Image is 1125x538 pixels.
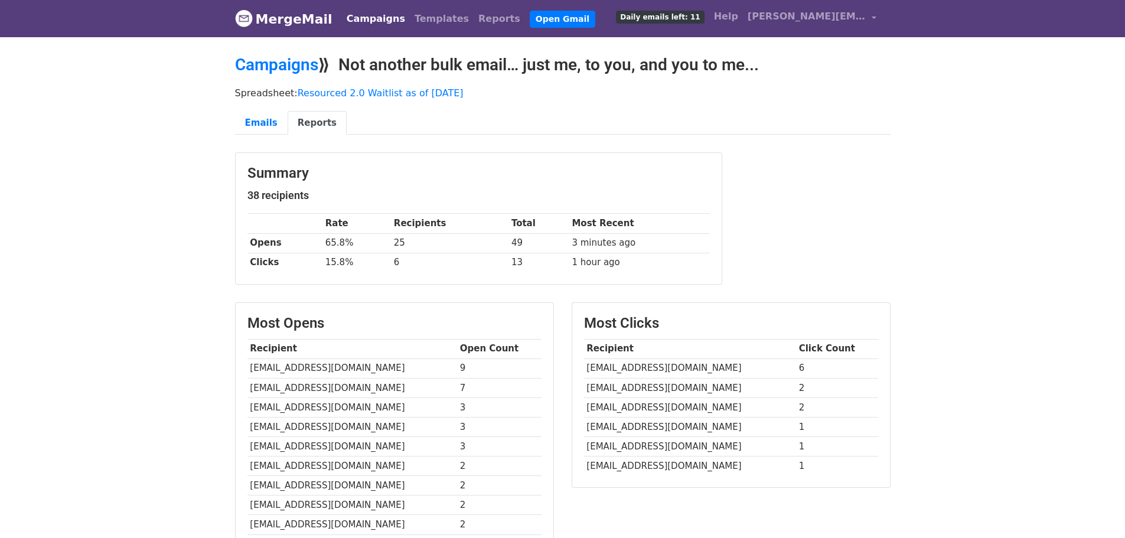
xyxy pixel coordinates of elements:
h2: ⟫ Not another bulk email… just me, to you, and you to me... [235,55,891,75]
th: Recipient [247,339,457,358]
td: 25 [391,233,508,253]
p: Spreadsheet: [235,87,891,99]
td: 13 [508,253,569,272]
td: 15.8% [322,253,391,272]
td: [EMAIL_ADDRESS][DOMAIN_NAME] [584,358,796,378]
span: [PERSON_NAME][EMAIL_ADDRESS][DOMAIN_NAME] [748,9,866,24]
th: Clicks [247,253,322,272]
td: [EMAIL_ADDRESS][DOMAIN_NAME] [584,437,796,457]
td: 1 hour ago [569,253,710,272]
h3: Most Clicks [584,315,878,332]
th: Rate [322,214,391,233]
th: Recipient [584,339,796,358]
td: 2 [457,495,542,515]
td: 2 [457,476,542,495]
td: [EMAIL_ADDRESS][DOMAIN_NAME] [247,417,457,436]
a: [PERSON_NAME][EMAIL_ADDRESS][DOMAIN_NAME] [743,5,881,32]
th: Total [508,214,569,233]
th: Most Recent [569,214,710,233]
a: Reports [474,7,525,31]
a: Resourced 2.0 Waitlist as of [DATE] [298,87,464,99]
th: Open Count [457,339,542,358]
a: Open Gmail [530,11,595,28]
th: Click Count [796,339,878,358]
h3: Most Opens [247,315,542,332]
td: [EMAIL_ADDRESS][DOMAIN_NAME] [584,397,796,417]
td: 1 [796,437,878,457]
td: [EMAIL_ADDRESS][DOMAIN_NAME] [247,457,457,476]
a: Daily emails left: 11 [611,5,709,28]
td: 65.8% [322,233,391,253]
td: [EMAIL_ADDRESS][DOMAIN_NAME] [247,495,457,515]
td: [EMAIL_ADDRESS][DOMAIN_NAME] [584,417,796,436]
td: [EMAIL_ADDRESS][DOMAIN_NAME] [247,476,457,495]
td: [EMAIL_ADDRESS][DOMAIN_NAME] [247,437,457,457]
td: 3 [457,437,542,457]
a: Campaigns [342,7,410,31]
td: [EMAIL_ADDRESS][DOMAIN_NAME] [584,378,796,397]
td: 1 [796,417,878,436]
td: 2 [457,515,542,534]
h5: 38 recipients [247,189,710,202]
td: [EMAIL_ADDRESS][DOMAIN_NAME] [584,457,796,476]
a: Reports [288,111,347,135]
td: 3 [457,397,542,417]
td: [EMAIL_ADDRESS][DOMAIN_NAME] [247,358,457,378]
td: [EMAIL_ADDRESS][DOMAIN_NAME] [247,378,457,397]
th: Opens [247,233,322,253]
td: 9 [457,358,542,378]
td: 3 minutes ago [569,233,710,253]
a: MergeMail [235,6,332,31]
td: 2 [457,457,542,476]
td: 7 [457,378,542,397]
td: 2 [796,397,878,417]
td: 1 [796,457,878,476]
span: Daily emails left: 11 [616,11,704,24]
td: [EMAIL_ADDRESS][DOMAIN_NAME] [247,515,457,534]
a: Templates [410,7,474,31]
td: 3 [457,417,542,436]
a: Campaigns [235,55,318,74]
a: Help [709,5,743,28]
img: MergeMail logo [235,9,253,27]
a: Emails [235,111,288,135]
td: 49 [508,233,569,253]
td: 2 [796,378,878,397]
th: Recipients [391,214,508,233]
td: [EMAIL_ADDRESS][DOMAIN_NAME] [247,397,457,417]
td: 6 [796,358,878,378]
td: 6 [391,253,508,272]
h3: Summary [247,165,710,182]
